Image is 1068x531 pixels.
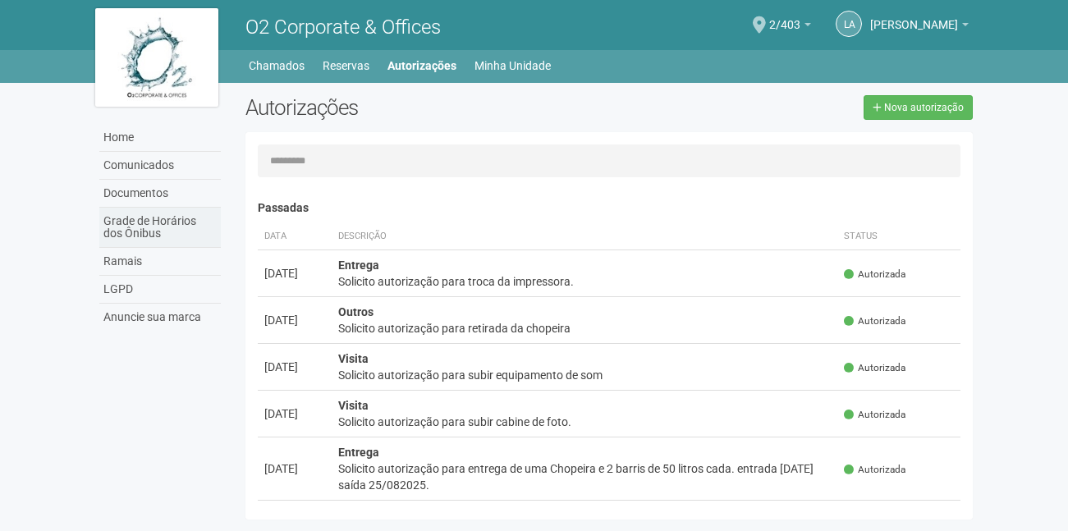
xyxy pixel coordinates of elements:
a: Grade de Horários dos Ônibus [99,208,221,248]
div: [DATE] [264,405,325,422]
a: Anuncie sua marca [99,304,221,331]
div: Solicito autorização para subir equipamento de som [338,367,832,383]
span: Autorizada [844,463,905,477]
div: Solicito autorização para entrega de uma Chopeira e 2 barris de 50 litros cada. entrada [DATE] sa... [338,460,832,493]
th: Status [837,223,960,250]
span: O2 Corporate & Offices [245,16,441,39]
a: Reservas [323,54,369,77]
span: Autorizada [844,408,905,422]
th: Data [258,223,332,250]
span: Autorizada [844,314,905,328]
div: [DATE] [264,312,325,328]
strong: Entrega [338,446,379,459]
strong: Entrega [338,259,379,272]
div: [DATE] [264,265,325,282]
a: Comunicados [99,152,221,180]
a: 2/403 [769,21,811,34]
div: Solicito autorização para subir cabine de foto. [338,414,832,430]
img: logo.jpg [95,8,218,107]
a: Home [99,124,221,152]
strong: Visita [338,399,369,412]
h2: Autorizações [245,95,597,120]
div: [DATE] [264,359,325,375]
h4: Passadas [258,202,961,214]
a: Minha Unidade [474,54,551,77]
a: Ramais [99,248,221,276]
div: [DATE] [264,460,325,477]
div: Solicito autorização para retirada da chopeira [338,320,832,336]
span: Autorizada [844,268,905,282]
a: [PERSON_NAME] [870,21,969,34]
a: LA [836,11,862,37]
span: 2/403 [769,2,800,31]
span: Luísa Antunes de Mesquita [870,2,958,31]
div: Solicito autorização para troca da impressora. [338,273,832,290]
span: Nova autorização [884,102,964,113]
span: Autorizada [844,361,905,375]
strong: Visita [338,352,369,365]
th: Descrição [332,223,838,250]
a: LGPD [99,276,221,304]
a: Autorizações [387,54,456,77]
a: Documentos [99,180,221,208]
a: Nova autorização [864,95,973,120]
a: Chamados [249,54,305,77]
strong: Outros [338,305,374,318]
